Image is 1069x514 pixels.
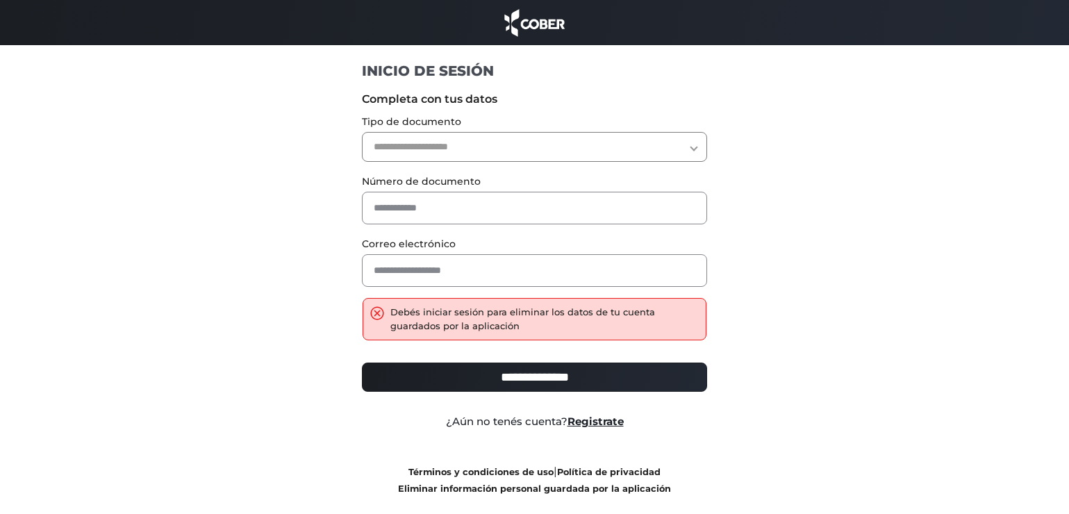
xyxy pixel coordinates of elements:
a: Registrate [567,415,624,428]
label: Tipo de documento [362,115,707,129]
h1: INICIO DE SESIÓN [362,62,707,80]
label: Correo electrónico [362,237,707,251]
div: Debés iniciar sesión para eliminar los datos de tu cuenta guardados por la aplicación [390,306,699,333]
div: ¿Aún no tenés cuenta? [351,414,718,430]
label: Completa con tus datos [362,91,707,108]
a: Eliminar información personal guardada por la aplicación [398,483,671,494]
a: Política de privacidad [557,467,661,477]
label: Número de documento [362,174,707,189]
a: Términos y condiciones de uso [408,467,554,477]
img: cober_marca.png [501,7,569,38]
div: | [351,463,718,497]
